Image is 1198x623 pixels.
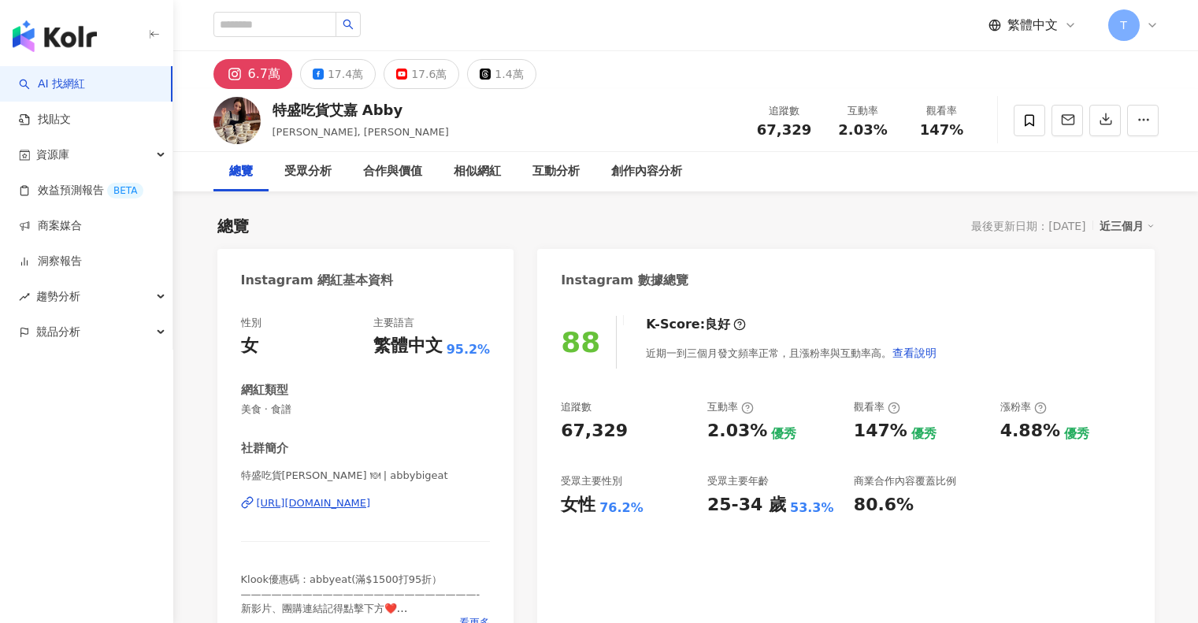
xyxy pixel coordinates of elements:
[611,162,682,181] div: 創作內容分析
[241,440,288,457] div: 社群簡介
[771,425,796,443] div: 優秀
[19,218,82,234] a: 商案媒合
[1007,17,1058,34] span: 繁體中文
[273,100,449,120] div: 特盛吃貨艾嘉 Abby
[229,162,253,181] div: 總覽
[561,474,622,488] div: 受眾主要性別
[854,400,900,414] div: 觀看率
[241,402,491,417] span: 美食 · 食譜
[36,314,80,350] span: 競品分析
[646,337,937,369] div: 近期一到三個月發文頻率正常，且漲粉率與互動率高。
[561,272,688,289] div: Instagram 數據總覽
[284,162,332,181] div: 受眾分析
[454,162,501,181] div: 相似網紅
[13,20,97,52] img: logo
[213,97,261,144] img: KOL Avatar
[646,316,746,333] div: K-Score :
[467,59,536,89] button: 1.4萬
[411,63,447,85] div: 17.6萬
[241,272,394,289] div: Instagram 網紅基本資料
[213,59,292,89] button: 6.7萬
[257,496,371,510] div: [URL][DOMAIN_NAME]
[373,334,443,358] div: 繁體中文
[707,493,786,517] div: 25-34 歲
[854,474,956,488] div: 商業合作內容覆蓋比例
[707,400,754,414] div: 互動率
[241,334,258,358] div: 女
[920,122,964,138] span: 147%
[561,419,628,443] div: 67,329
[892,337,937,369] button: 查看說明
[833,103,893,119] div: 互動率
[561,400,592,414] div: 追蹤數
[19,112,71,128] a: 找貼文
[1064,425,1089,443] div: 優秀
[1000,400,1047,414] div: 漲粉率
[19,76,85,92] a: searchAI 找網紅
[241,382,288,399] div: 網紅類型
[19,291,30,302] span: rise
[495,63,523,85] div: 1.4萬
[971,220,1085,232] div: 最後更新日期：[DATE]
[1100,216,1155,236] div: 近三個月
[561,493,595,517] div: 女性
[384,59,459,89] button: 17.6萬
[36,279,80,314] span: 趨勢分析
[854,419,907,443] div: 147%
[363,162,422,181] div: 合作與價值
[755,103,814,119] div: 追蹤數
[328,63,363,85] div: 17.4萬
[273,126,449,138] span: [PERSON_NAME], [PERSON_NAME]
[447,341,491,358] span: 95.2%
[707,419,767,443] div: 2.03%
[217,215,249,237] div: 總覽
[757,121,811,138] span: 67,329
[892,347,937,359] span: 查看說明
[1000,419,1060,443] div: 4.88%
[790,499,834,517] div: 53.3%
[241,469,491,483] span: 特盛吃貨[PERSON_NAME] 🍽 | abbybigeat
[599,499,644,517] div: 76.2%
[36,137,69,172] span: 資源庫
[241,496,491,510] a: [URL][DOMAIN_NAME]
[912,103,972,119] div: 觀看率
[1120,17,1127,34] span: T
[373,316,414,330] div: 主要語言
[19,183,143,198] a: 效益預測報告BETA
[343,19,354,30] span: search
[911,425,937,443] div: 優秀
[854,493,914,517] div: 80.6%
[19,254,82,269] a: 洞察報告
[561,326,600,358] div: 88
[707,474,769,488] div: 受眾主要年齡
[705,316,730,333] div: 良好
[241,316,261,330] div: 性別
[300,59,376,89] button: 17.4萬
[248,63,280,85] div: 6.7萬
[838,122,887,138] span: 2.03%
[532,162,580,181] div: 互動分析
